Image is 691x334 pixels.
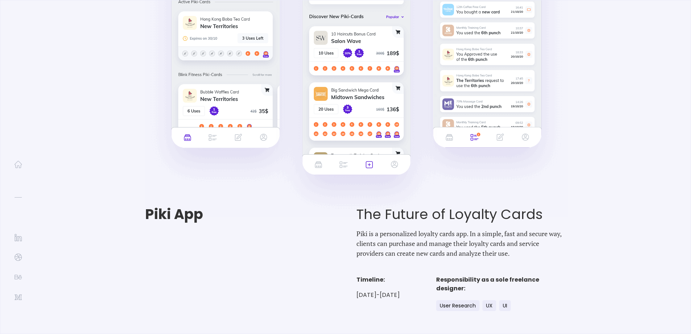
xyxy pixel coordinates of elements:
h1: Piki App [145,206,356,222]
h4: Timeline: [356,275,400,284]
p: Piki is a personalized loyalty cards app. In a simple, fast and secure way, clients can purchase ... [356,229,568,258]
div: UX [482,300,496,311]
h4: Responsibility as a sole freelance designer: [436,275,568,293]
div: User Research [436,300,479,311]
div: UI [499,300,511,311]
p: [DATE]-[DATE] [356,291,400,299]
h1: The Future of Loyalty Cards [356,206,568,222]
